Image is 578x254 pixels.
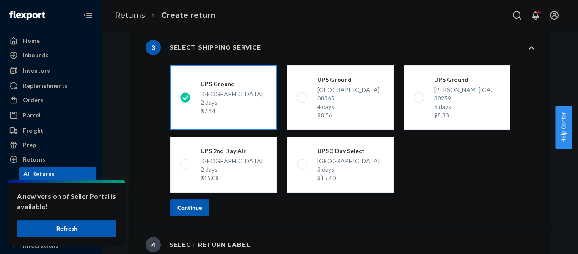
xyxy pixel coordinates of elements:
[201,107,263,115] div: $7.44
[555,106,572,149] button: Help Center
[17,191,116,212] p: A new version of Seller Portal is available!
[317,103,383,111] div: 4 days
[177,204,202,212] div: Continue
[201,98,263,107] div: 2 days
[146,237,161,252] span: 4
[317,75,383,84] div: UPS Ground
[5,124,96,137] a: Freight
[23,170,55,178] div: All Returns
[5,138,96,152] a: Prep
[161,11,216,20] a: Create return
[434,86,500,120] div: [PERSON_NAME] GA, 30259
[5,93,96,107] a: Orders
[19,167,97,181] a: All Returns
[5,210,96,224] a: Reporting
[23,141,36,149] div: Prep
[5,48,96,62] a: Inbounds
[509,7,526,24] button: Open Search Box
[23,155,45,164] div: Returns
[201,147,263,155] div: UPS 2nd Day Air
[5,79,96,92] a: Replenishments
[201,90,263,115] div: [GEOGRAPHIC_DATA]
[434,75,500,84] div: UPS Ground
[5,239,96,252] button: Integrations
[546,7,563,24] button: Open account menu
[23,96,43,104] div: Orders
[23,81,68,90] div: Replenishments
[17,220,116,237] button: Refresh
[201,157,263,182] div: [GEOGRAPHIC_DATA]
[527,7,544,24] button: Open notifications
[201,80,263,88] div: UPS Ground
[5,109,96,122] a: Parcel
[317,111,383,120] div: $8.56
[23,126,44,135] div: Freight
[317,86,383,120] div: [GEOGRAPHIC_DATA], 08865
[115,11,145,20] a: Returns
[23,241,58,250] div: Integrations
[108,3,223,28] ol: breadcrumbs
[317,147,380,155] div: UPS 3 Day Select
[5,34,96,47] a: Home
[201,174,263,182] div: $15.08
[5,64,96,77] a: Inventory
[146,40,261,55] div: Select shipping service
[23,36,40,45] div: Home
[317,157,380,182] div: [GEOGRAPHIC_DATA]
[201,165,263,174] div: 2 days
[434,111,500,120] div: $8.83
[317,174,380,182] div: $15.40
[23,111,41,120] div: Parcel
[23,66,50,75] div: Inventory
[23,51,49,59] div: Inbounds
[9,11,45,20] img: Flexport logo
[170,199,209,216] button: Continue
[80,7,96,24] button: Close Navigation
[146,237,250,252] div: Select return label
[317,165,380,174] div: 3 days
[434,103,500,111] div: 5 days
[146,40,161,55] span: 3
[5,153,96,166] a: Returns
